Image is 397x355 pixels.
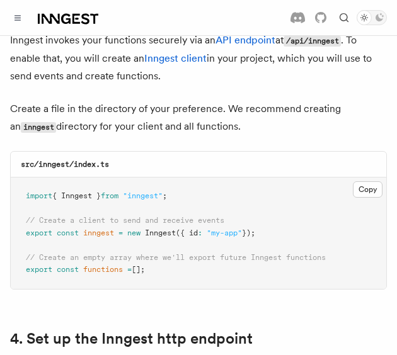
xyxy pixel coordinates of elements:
span: "inngest" [123,191,163,200]
span: export [26,265,52,274]
span: from [101,191,118,200]
span: const [57,265,79,274]
span: const [57,228,79,237]
a: 4. Set up the Inngest http endpoint [10,330,253,347]
span: inngest [83,228,114,237]
span: // Create a client to send and receive events [26,216,224,225]
span: ({ id [176,228,198,237]
button: Toggle dark mode [357,10,387,25]
span: = [127,265,132,274]
span: }); [242,228,255,237]
span: new [127,228,141,237]
span: []; [132,265,145,274]
p: Create a file in the directory of your preference. We recommend creating an directory for your cl... [10,100,387,136]
code: inngest [21,122,56,133]
span: = [118,228,123,237]
a: API endpoint [216,34,275,46]
a: Inngest client [144,52,207,64]
span: Inngest [145,228,176,237]
span: ; [163,191,167,200]
span: import [26,191,52,200]
span: : [198,228,202,237]
code: src/inngest/index.ts [21,160,109,169]
button: Find something... [337,10,352,25]
span: "my-app" [207,228,242,237]
code: /api/inngest [284,36,341,47]
span: export [26,228,52,237]
button: Copy [353,181,383,198]
span: functions [83,265,123,274]
p: Inngest invokes your functions securely via an at . To enable that, you will create an in your pr... [10,31,387,85]
span: // Create an empty array where we'll export future Inngest functions [26,253,326,262]
span: { Inngest } [52,191,101,200]
button: Toggle navigation [10,10,25,25]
